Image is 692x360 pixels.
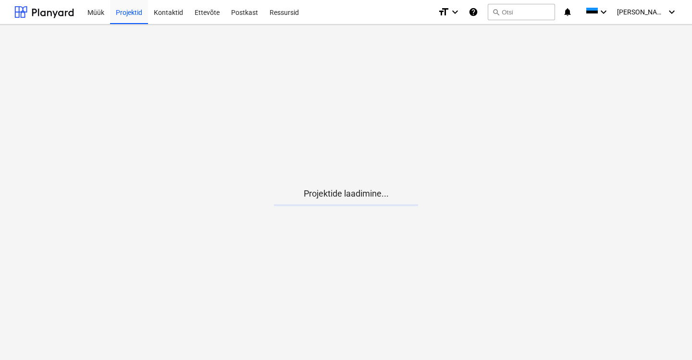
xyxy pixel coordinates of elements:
[438,6,449,18] i: format_size
[563,6,572,18] i: notifications
[617,8,665,16] span: [PERSON_NAME]
[488,4,555,20] button: Otsi
[274,188,418,199] p: Projektide laadimine...
[469,6,478,18] i: Abikeskus
[598,6,609,18] i: keyboard_arrow_down
[666,6,678,18] i: keyboard_arrow_down
[492,8,500,16] span: search
[449,6,461,18] i: keyboard_arrow_down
